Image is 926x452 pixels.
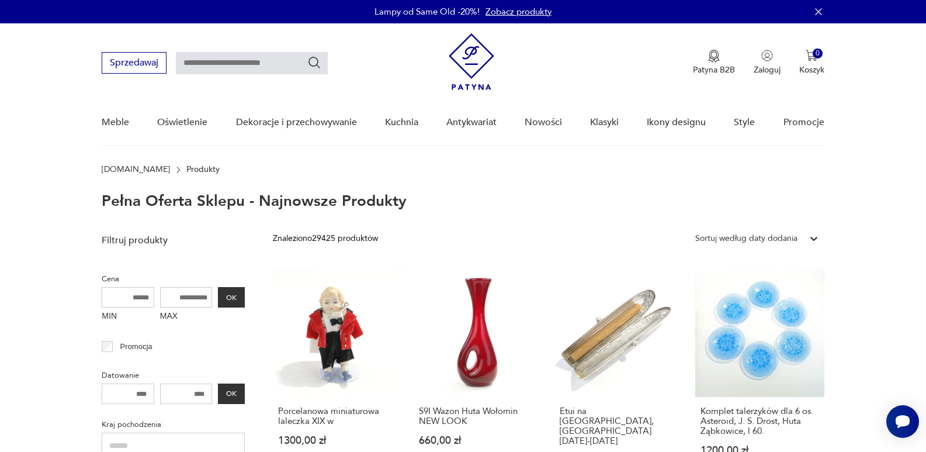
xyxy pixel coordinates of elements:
p: Koszyk [799,64,824,75]
button: Sprzedawaj [102,52,167,74]
a: Antykwariat [446,100,497,145]
button: Patyna B2B [693,50,735,75]
a: Meble [102,100,129,145]
button: OK [218,384,245,404]
p: Patyna B2B [693,64,735,75]
h3: Porcelanowa miniaturowa laleczka XIX w [278,406,397,426]
a: Zobacz produkty [485,6,552,18]
iframe: Smartsupp widget button [886,405,919,438]
p: Cena [102,272,245,285]
a: Style [734,100,755,145]
a: [DOMAIN_NAME] [102,165,170,174]
div: 0 [813,49,823,58]
p: 1300,00 zł [278,436,397,446]
button: Zaloguj [754,50,781,75]
button: 0Koszyk [799,50,824,75]
a: Sprzedawaj [102,60,167,68]
a: Nowości [525,100,562,145]
p: Filtruj produkty [102,234,245,247]
label: MIN [102,308,154,326]
h3: S9I Wazon Huta Wołomin NEW LOOK [419,406,537,426]
p: Datowanie [102,369,245,382]
label: MAX [160,308,213,326]
button: Szukaj [307,56,321,70]
p: Zaloguj [754,64,781,75]
p: Lampy od Same Old -20%! [374,6,480,18]
p: Promocja [120,340,152,353]
a: Promocje [783,100,824,145]
div: Sortuj według daty dodania [695,232,797,245]
a: Kuchnia [385,100,418,145]
p: Kraj pochodzenia [102,418,245,431]
img: Ikona medalu [708,50,720,63]
img: Patyna - sklep z meblami i dekoracjami vintage [449,33,494,90]
a: Ikony designu [647,100,706,145]
img: Ikonka użytkownika [761,50,773,61]
h3: Komplet talerzyków dla 6 os. Asteroid, J. S. Drost, Huta Ząbkowice, l 60. [700,406,819,436]
h1: Pełna oferta sklepu - najnowsze produkty [102,193,407,209]
img: Ikona koszyka [806,50,817,61]
p: 660,00 zł [419,436,537,446]
a: Dekoracje i przechowywanie [236,100,357,145]
div: Znaleziono 29425 produktów [273,232,378,245]
a: Ikona medaluPatyna B2B [693,50,735,75]
a: Klasyki [590,100,619,145]
a: Oświetlenie [157,100,207,145]
p: Produkty [186,165,220,174]
button: OK [218,287,245,308]
h3: Etui na [GEOGRAPHIC_DATA], [GEOGRAPHIC_DATA] [DATE]-[DATE] [560,406,678,446]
